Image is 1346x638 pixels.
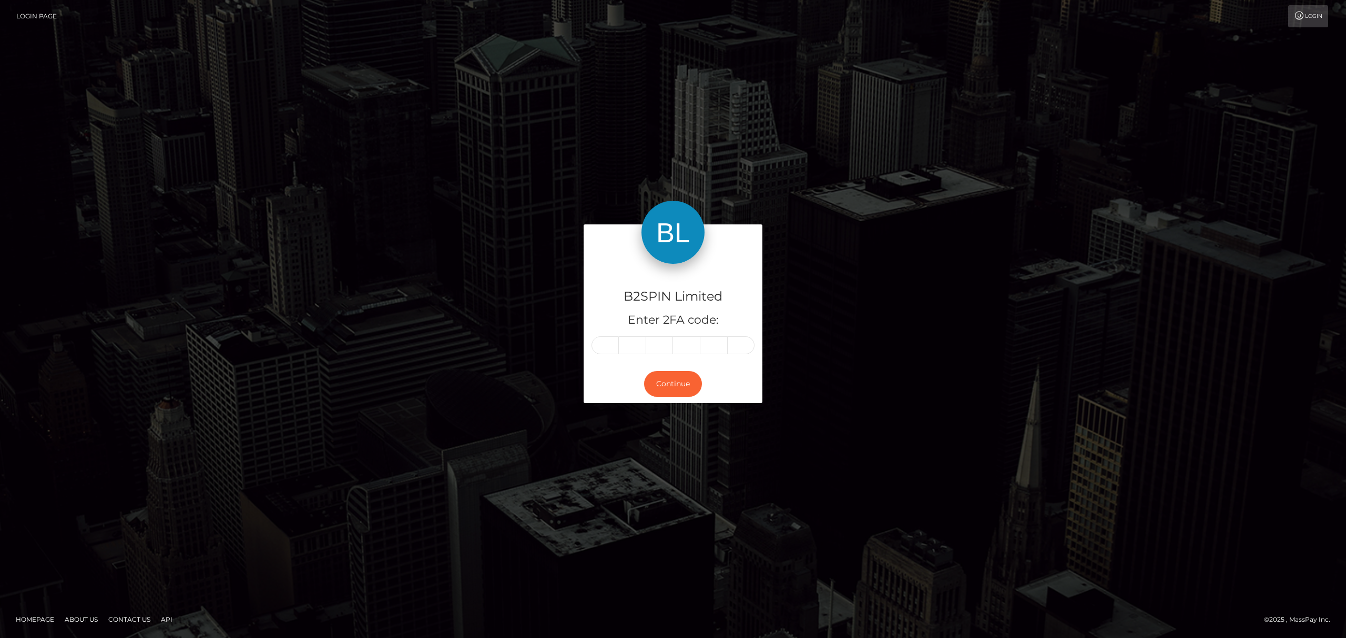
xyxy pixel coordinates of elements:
a: Homepage [12,611,58,627]
a: Login Page [16,5,57,27]
h4: B2SPIN Limited [592,287,754,306]
a: About Us [60,611,102,627]
a: Login [1288,5,1328,27]
button: Continue [644,371,702,397]
a: Contact Us [104,611,155,627]
div: © 2025 , MassPay Inc. [1264,614,1338,625]
a: API [157,611,177,627]
img: B2SPIN Limited [641,201,705,264]
h5: Enter 2FA code: [592,312,754,328]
